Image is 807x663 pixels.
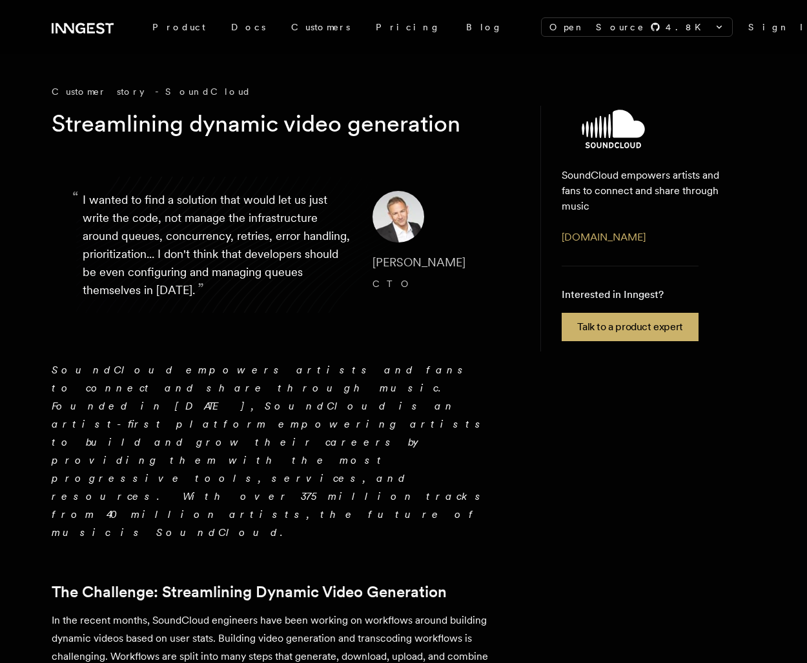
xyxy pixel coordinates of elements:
a: Customers [278,15,363,39]
span: ” [198,279,204,298]
h1: Streamlining dynamic video generation [52,108,499,139]
a: Talk to a product expert [562,313,698,341]
a: Blog [453,15,515,39]
p: I wanted to find a solution that would let us just write the code, not manage the infrastructure ... [83,191,352,299]
img: SoundCloud's logo [536,110,691,148]
p: Interested in Inngest? [562,287,698,302]
div: Customer story - SoundCloud [52,85,520,98]
span: CTO [373,279,415,289]
span: [PERSON_NAME] [373,255,465,269]
a: Docs [218,15,278,39]
img: Image of Matthew Drooker [373,191,424,242]
em: SoundCloud empowers artists and fans to connect and share through music. Founded in [DATE], Sound... [52,364,487,539]
span: 4.8 K [666,21,709,34]
a: Pricing [363,15,453,39]
a: [DOMAIN_NAME] [562,231,646,243]
div: Product [139,15,218,39]
p: SoundCloud empowers artists and fans to connect and share through music [562,168,735,214]
a: The Challenge: Streamlining Dynamic Video Generation [52,583,447,601]
span: Open Source [549,21,645,34]
span: “ [72,193,79,201]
